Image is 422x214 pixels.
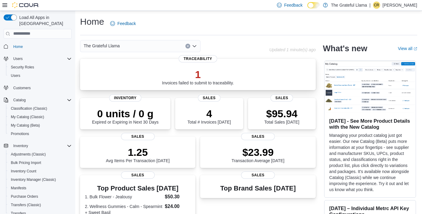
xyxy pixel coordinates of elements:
[6,104,74,113] button: Classification (Classic)
[241,133,275,140] span: Sales
[8,72,72,79] span: Users
[6,184,74,192] button: Manifests
[231,146,284,163] div: Transaction Average [DATE]
[1,42,74,51] button: Home
[11,177,56,182] span: Inventory Manager (Classic)
[6,150,74,159] button: Adjustments (Classic)
[162,68,234,85] div: Invoices failed to submit to traceability.
[8,113,72,121] span: My Catalog (Classic)
[121,133,155,140] span: Sales
[6,130,74,138] button: Promotions
[8,168,72,175] span: Inventory Count
[329,132,411,193] p: Managing your product catalog just got easier. Our new Catalog (Beta) puts more information at yo...
[13,98,26,102] span: Catalog
[11,203,41,207] span: Transfers (Classic)
[8,159,72,166] span: Bulk Pricing Import
[84,42,120,49] span: The Grateful Llama
[8,72,23,79] a: Users
[6,113,74,121] button: My Catalog (Classic)
[8,122,42,129] a: My Catalog (Beta)
[6,71,74,80] button: Users
[106,146,170,163] div: Avg Items Per Transaction [DATE]
[12,2,39,8] img: Cova
[8,113,47,121] a: My Catalog (Classic)
[11,123,40,128] span: My Catalog (Beta)
[11,169,36,174] span: Inventory Count
[80,16,104,28] h1: Home
[8,201,43,209] a: Transfers (Classic)
[8,151,72,158] span: Adjustments (Classic)
[11,186,26,190] span: Manifests
[92,108,159,124] div: Expired or Expiring in Next 30 Days
[1,55,74,63] button: Users
[109,94,141,102] span: Inventory
[85,194,163,200] dt: 1. Bulk Flower - Jealousy
[11,142,72,149] span: Inventory
[6,201,74,209] button: Transfers (Classic)
[269,47,316,52] p: Updated 1 minute(s) ago
[331,2,367,9] p: The Grateful Llama
[11,96,72,104] span: Catalog
[271,94,293,102] span: Sales
[11,160,41,165] span: Bulk Pricing Import
[11,65,34,70] span: Security Roles
[8,168,39,175] a: Inventory Count
[185,44,190,49] button: Clear input
[165,193,191,200] dd: $50.30
[8,184,29,192] a: Manifests
[11,73,20,78] span: Users
[369,2,371,9] p: |
[11,55,25,62] button: Users
[398,46,417,51] a: View allExternal link
[8,105,72,112] span: Classification (Classic)
[106,146,170,158] p: 1.25
[6,167,74,175] button: Inventory Count
[231,146,284,158] p: $23.99
[11,84,72,92] span: Customers
[241,172,275,179] span: Sales
[188,108,231,124] div: Total # Invoices [DATE]
[6,192,74,201] button: Purchase Orders
[284,2,303,8] span: Feedback
[8,130,72,137] span: Promotions
[8,193,72,200] span: Purchase Orders
[11,131,29,136] span: Promotions
[1,96,74,104] button: Catalog
[165,203,191,210] dd: $24.00
[220,185,296,192] h3: Top Brand Sales [DATE]
[323,44,367,53] h2: What's new
[11,194,38,199] span: Purchase Orders
[117,20,136,27] span: Feedback
[13,143,28,148] span: Inventory
[6,121,74,130] button: My Catalog (Beta)
[8,176,58,183] a: Inventory Manager (Classic)
[17,14,72,27] span: Load All Apps in [GEOGRAPHIC_DATA]
[8,193,41,200] a: Purchase Orders
[329,118,411,130] h3: [DATE] - See More Product Details with the New Catalog
[6,63,74,71] button: Security Roles
[8,159,44,166] a: Bulk Pricing Import
[108,17,138,30] a: Feedback
[11,43,25,50] a: Home
[121,172,155,179] span: Sales
[11,84,33,92] a: Customers
[374,2,379,9] span: CR
[8,64,72,71] span: Security Roles
[8,151,48,158] a: Adjustments (Classic)
[264,108,299,124] div: Total Sales [DATE]
[11,152,46,157] span: Adjustments (Classic)
[198,94,220,102] span: Sales
[11,115,44,119] span: My Catalog (Classic)
[8,64,36,71] a: Security Roles
[13,44,23,49] span: Home
[92,108,159,120] p: 0 units / 0 g
[1,83,74,92] button: Customers
[6,175,74,184] button: Inventory Manager (Classic)
[188,108,231,120] p: 4
[8,184,72,192] span: Manifests
[162,68,234,80] p: 1
[13,56,23,61] span: Users
[179,55,217,62] span: Traceability
[6,159,74,167] button: Bulk Pricing Import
